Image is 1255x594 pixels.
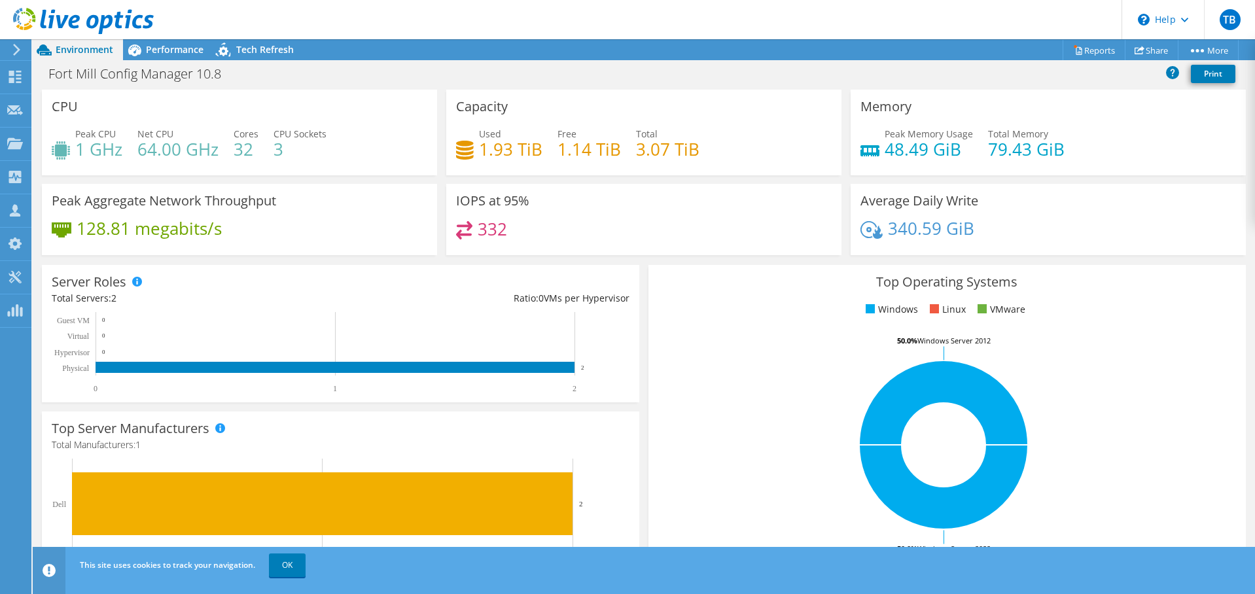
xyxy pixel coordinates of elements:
[927,302,966,317] li: Linux
[888,221,974,236] h4: 340.59 GiB
[579,500,583,508] text: 2
[974,302,1025,317] li: VMware
[56,43,113,56] span: Environment
[885,142,973,156] h4: 48.49 GiB
[456,99,508,114] h3: Capacity
[1063,40,1125,60] a: Reports
[557,142,621,156] h4: 1.14 TiB
[658,275,1236,289] h3: Top Operating Systems
[57,316,90,325] text: Guest VM
[77,221,222,236] h4: 128.81 megabits/s
[54,348,90,357] text: Hypervisor
[1178,40,1239,60] a: More
[43,67,241,81] h1: Fort Mill Config Manager 10.8
[137,142,219,156] h4: 64.00 GHz
[1138,14,1150,26] svg: \n
[67,332,90,341] text: Virtual
[52,275,126,289] h3: Server Roles
[146,43,203,56] span: Performance
[340,291,629,306] div: Ratio: VMs per Hypervisor
[75,128,116,140] span: Peak CPU
[479,128,501,140] span: Used
[269,553,306,577] a: OK
[333,384,337,393] text: 1
[1191,65,1235,83] a: Print
[80,559,255,570] span: This site uses cookies to track your navigation.
[456,194,529,208] h3: IOPS at 95%
[988,128,1048,140] span: Total Memory
[102,349,105,355] text: 0
[885,128,973,140] span: Peak Memory Usage
[479,142,542,156] h4: 1.93 TiB
[988,142,1065,156] h4: 79.43 GiB
[539,292,544,304] span: 0
[1125,40,1178,60] a: Share
[52,291,340,306] div: Total Servers:
[897,544,917,553] tspan: 50.0%
[636,142,699,156] h4: 3.07 TiB
[274,128,327,140] span: CPU Sockets
[636,128,658,140] span: Total
[862,302,918,317] li: Windows
[573,384,576,393] text: 2
[581,364,584,371] text: 2
[917,544,991,553] tspan: Windows Server 2022
[52,99,78,114] h3: CPU
[52,194,276,208] h3: Peak Aggregate Network Throughput
[478,222,507,236] h4: 332
[274,142,327,156] h4: 3
[1220,9,1241,30] span: TB
[102,317,105,323] text: 0
[137,128,173,140] span: Net CPU
[52,438,629,452] h4: Total Manufacturers:
[111,292,116,304] span: 2
[897,336,917,345] tspan: 50.0%
[52,421,209,436] h3: Top Server Manufacturers
[94,384,97,393] text: 0
[860,194,978,208] h3: Average Daily Write
[557,128,576,140] span: Free
[917,336,991,345] tspan: Windows Server 2012
[52,500,66,509] text: Dell
[234,128,258,140] span: Cores
[75,142,122,156] h4: 1 GHz
[135,438,141,451] span: 1
[236,43,294,56] span: Tech Refresh
[102,332,105,339] text: 0
[234,142,258,156] h4: 32
[860,99,911,114] h3: Memory
[62,364,89,373] text: Physical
